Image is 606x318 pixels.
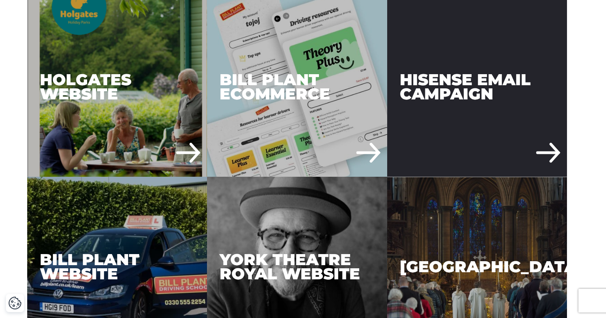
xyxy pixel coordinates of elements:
[8,296,22,310] button: Cookie Settings
[8,296,22,310] img: Revisit consent button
